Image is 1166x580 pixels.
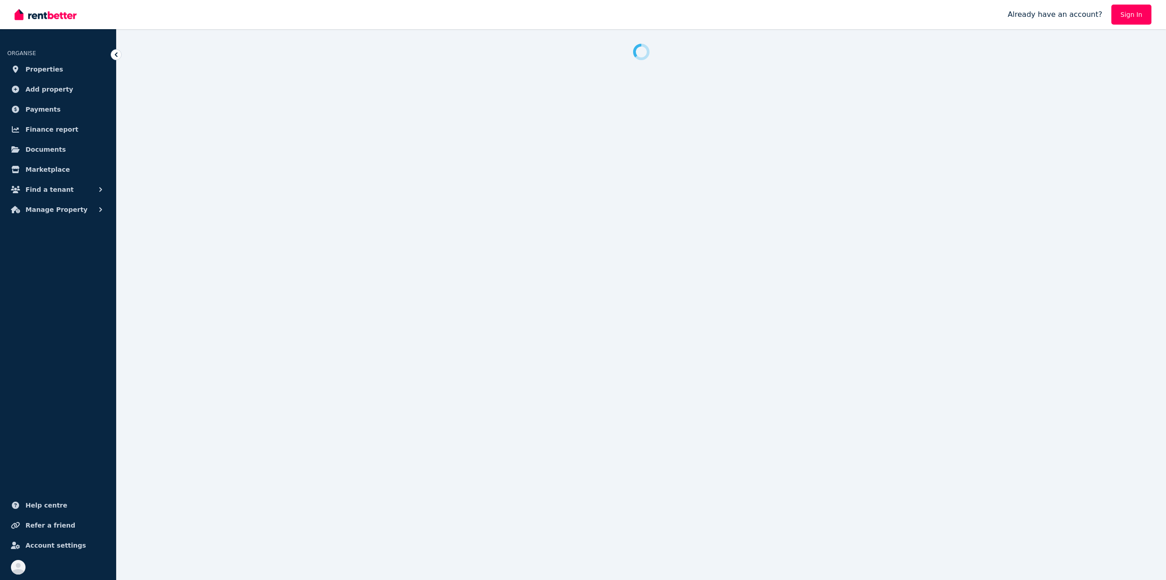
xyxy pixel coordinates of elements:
[1007,9,1102,20] span: Already have an account?
[26,64,63,75] span: Properties
[15,8,77,21] img: RentBetter
[7,180,109,199] button: Find a tenant
[7,100,109,118] a: Payments
[26,124,78,135] span: Finance report
[26,184,74,195] span: Find a tenant
[26,144,66,155] span: Documents
[7,516,109,534] a: Refer a friend
[7,160,109,179] a: Marketplace
[7,140,109,159] a: Documents
[26,204,87,215] span: Manage Property
[7,80,109,98] a: Add property
[7,50,36,56] span: ORGANISE
[7,496,109,514] a: Help centre
[26,520,75,531] span: Refer a friend
[7,120,109,139] a: Finance report
[7,200,109,219] button: Manage Property
[26,500,67,511] span: Help centre
[26,104,61,115] span: Payments
[7,536,109,554] a: Account settings
[26,540,86,551] span: Account settings
[1111,5,1151,25] a: Sign In
[7,60,109,78] a: Properties
[26,164,70,175] span: Marketplace
[26,84,73,95] span: Add property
